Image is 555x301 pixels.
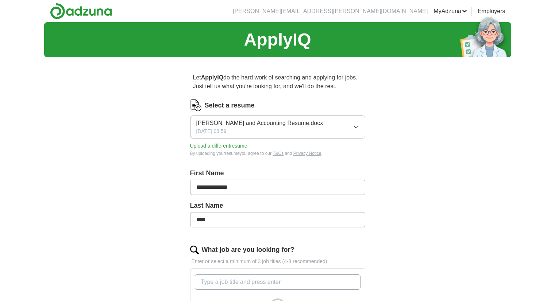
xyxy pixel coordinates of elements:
a: Employers [478,7,505,16]
span: [PERSON_NAME] and Accounting Resume.docx [196,119,323,128]
label: Select a resume [205,101,255,110]
p: Let do the hard work of searching and applying for jobs. Just tell us what you're looking for, an... [190,70,365,94]
button: Upload a differentresume [190,142,247,150]
label: Last Name [190,201,365,211]
label: First Name [190,168,365,178]
img: Adzuna logo [50,3,112,19]
div: By uploading your resume you agree to our and . [190,150,365,157]
img: CV Icon [190,99,202,111]
a: T&Cs [273,151,284,156]
strong: ApplyIQ [201,74,223,81]
a: Privacy Notice [293,151,321,156]
input: Type a job title and press enter [195,274,361,290]
a: MyAdzuna [433,7,467,16]
img: search.png [190,246,199,254]
li: [PERSON_NAME][EMAIL_ADDRESS][PERSON_NAME][DOMAIN_NAME] [233,7,428,16]
label: What job are you looking for? [202,245,294,255]
span: [DATE] 03:59 [196,128,227,135]
button: [PERSON_NAME] and Accounting Resume.docx[DATE] 03:59 [190,116,365,138]
h1: ApplyIQ [244,27,311,53]
p: Enter or select a minimum of 3 job titles (4-8 recommended) [190,258,365,265]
